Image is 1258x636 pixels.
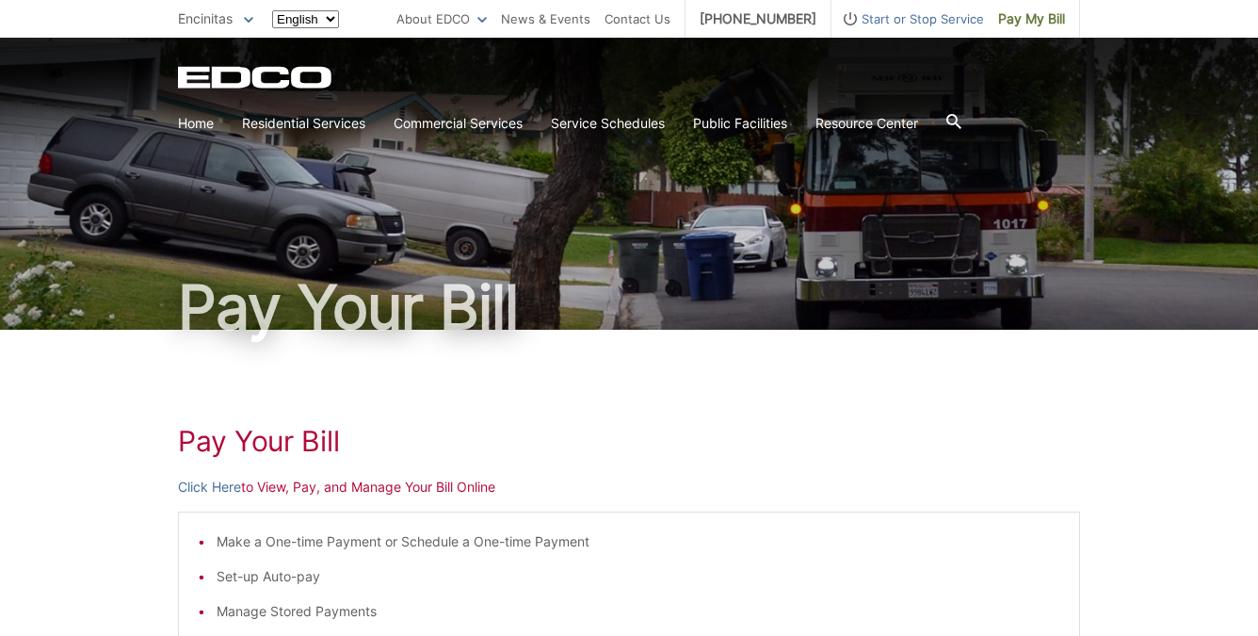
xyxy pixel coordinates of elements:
[178,277,1080,337] h1: Pay Your Bill
[178,113,214,134] a: Home
[178,66,334,89] a: EDCD logo. Return to the homepage.
[998,8,1065,29] span: Pay My Bill
[815,113,918,134] a: Resource Center
[394,113,523,134] a: Commercial Services
[217,601,1060,622] li: Manage Stored Payments
[178,424,1080,458] h1: Pay Your Bill
[178,477,1080,497] p: to View, Pay, and Manage Your Bill Online
[242,113,365,134] a: Residential Services
[178,10,233,26] span: Encinitas
[178,477,241,497] a: Click Here
[501,8,590,29] a: News & Events
[217,566,1060,587] li: Set-up Auto-pay
[551,113,665,134] a: Service Schedules
[217,531,1060,552] li: Make a One-time Payment or Schedule a One-time Payment
[396,8,487,29] a: About EDCO
[272,10,339,28] select: Select a language
[605,8,670,29] a: Contact Us
[693,113,787,134] a: Public Facilities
